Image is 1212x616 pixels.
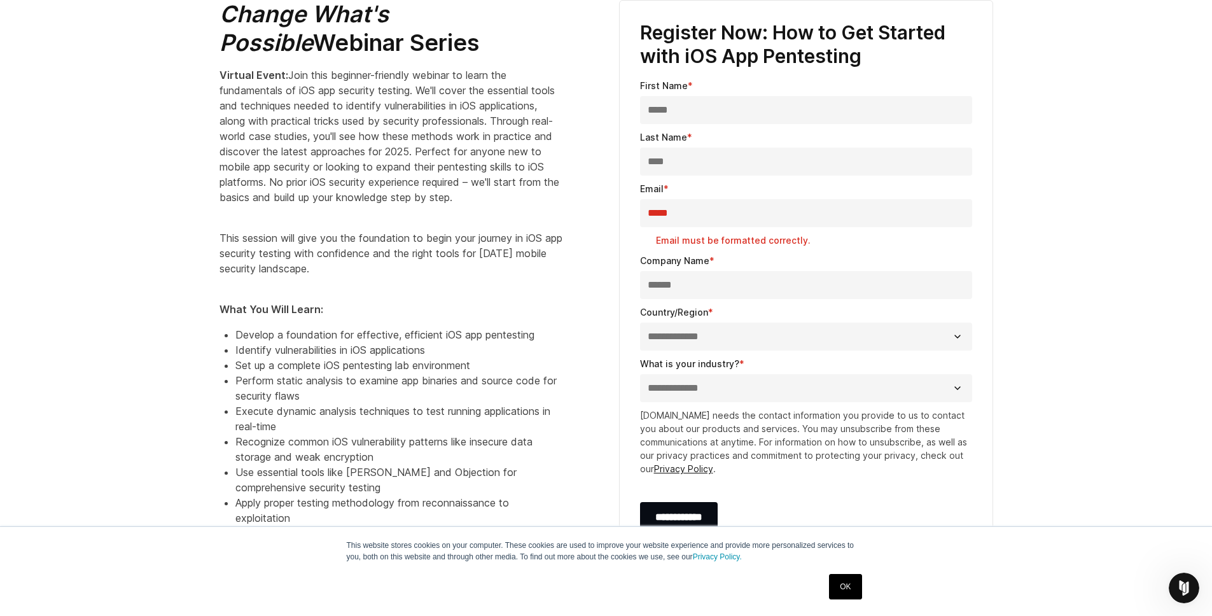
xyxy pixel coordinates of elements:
span: Join this beginner-friendly webinar to learn the fundamentals of iOS app security testing. We'll ... [219,69,559,204]
p: [DOMAIN_NAME] needs the contact information you provide to us to contact you about our products a... [640,409,972,475]
li: Set up a complete iOS pentesting lab environment [235,358,563,373]
li: Apply proper testing methodology from reconnaissance to exploitation [235,495,563,526]
iframe: Intercom live chat [1169,573,1199,603]
span: Last Name [640,132,687,143]
span: Company Name [640,255,709,266]
label: Email must be formatted correctly. [656,234,972,247]
a: OK [829,574,861,599]
li: Identify vulnerabilities in iOS applications [235,342,563,358]
span: Country/Region [640,307,708,318]
span: Email [640,183,664,194]
li: Recognize common iOS vulnerability patterns like insecure data storage and weak encryption [235,434,563,465]
h3: Register Now: How to Get Started with iOS App Pentesting [640,21,972,69]
span: First Name [640,80,688,91]
a: Privacy Policy. [693,552,742,561]
li: Use essential tools like [PERSON_NAME] and Objection for comprehensive security testing [235,465,563,495]
strong: What You Will Learn: [219,303,323,316]
li: Perform static analysis to examine app binaries and source code for security flaws [235,373,563,403]
li: Develop a foundation for effective, efficient iOS app pentesting [235,327,563,342]
span: This session will give you the foundation to begin your journey in iOS app security testing with ... [219,232,562,275]
li: Bypass common iOS security controls and app protection mechanism [235,526,563,541]
p: This website stores cookies on your computer. These cookies are used to improve your website expe... [347,540,866,563]
span: What is your industry? [640,358,739,369]
li: Execute dynamic analysis techniques to test running applications in real-time [235,403,563,434]
strong: Virtual Event: [219,69,288,81]
a: Privacy Policy [654,463,713,474]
